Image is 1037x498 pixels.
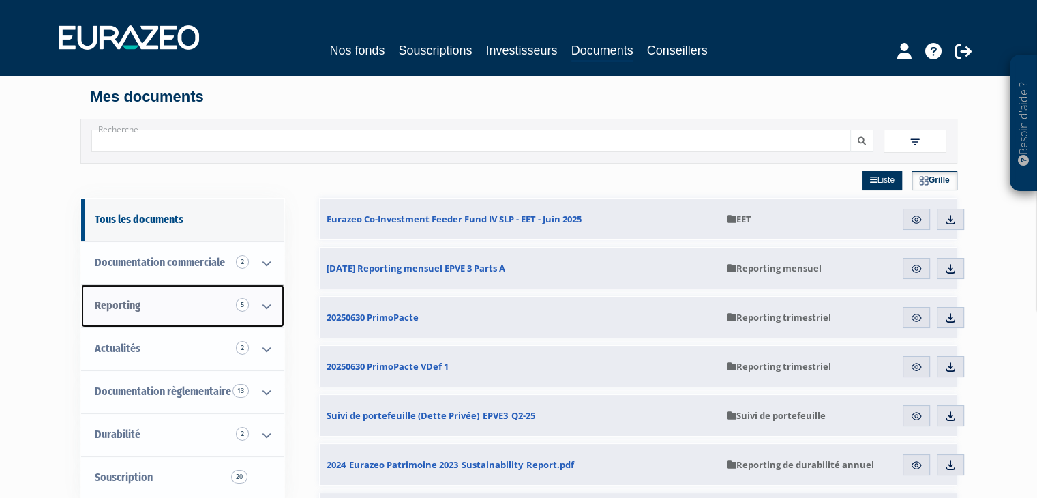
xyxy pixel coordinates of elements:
[95,471,153,484] span: Souscription
[320,248,721,289] a: [DATE] Reporting mensuel EPVE 3 Parts A
[236,427,249,441] span: 2
[944,214,957,226] img: download.svg
[329,41,385,60] a: Nos fonds
[81,413,284,456] a: Durabilité 2
[81,241,284,284] a: Documentation commerciale 2
[91,130,851,152] input: Recherche
[647,41,708,60] a: Conseillers
[320,444,721,485] a: 2024_Eurazeo Patrimoine 2023_Sustainability_Report.pdf
[910,410,922,422] img: eye.svg
[944,361,957,373] img: download.svg
[919,176,929,186] img: grid.svg
[232,384,249,398] span: 13
[910,312,922,324] img: eye.svg
[727,262,822,274] span: Reporting mensuel
[231,470,247,484] span: 20
[320,395,721,436] a: Suivi de portefeuille (Dette Privée)_EPVE3_Q2-25
[327,213,582,225] span: Eurazeo Co-Investment Feeder Fund IV SLP - EET - Juin 2025
[571,41,633,62] a: Documents
[320,346,721,387] a: 20250630 PrimoPacte VDef 1
[727,311,831,323] span: Reporting trimestriel
[81,199,284,241] a: Tous les documents
[944,459,957,471] img: download.svg
[1016,62,1032,185] p: Besoin d'aide ?
[910,214,922,226] img: eye.svg
[95,428,140,441] span: Durabilité
[485,41,557,60] a: Investisseurs
[236,298,249,312] span: 5
[912,171,957,190] a: Grille
[862,171,902,190] a: Liste
[327,360,449,372] span: 20250630 PrimoPacte VDef 1
[327,311,419,323] span: 20250630 PrimoPacte
[944,410,957,422] img: download.svg
[320,199,721,239] a: Eurazeo Co-Investment Feeder Fund IV SLP - EET - Juin 2025
[81,284,284,327] a: Reporting 5
[91,89,947,105] h4: Mes documents
[910,263,922,275] img: eye.svg
[327,409,535,422] span: Suivi de portefeuille (Dette Privée)_EPVE3_Q2-25
[327,458,574,471] span: 2024_Eurazeo Patrimoine 2023_Sustainability_Report.pdf
[236,255,249,269] span: 2
[81,370,284,413] a: Documentation règlementaire 13
[910,459,922,471] img: eye.svg
[727,458,874,471] span: Reporting de durabilité annuel
[320,297,721,338] a: 20250630 PrimoPacte
[944,312,957,324] img: download.svg
[81,327,284,370] a: Actualités 2
[236,341,249,355] span: 2
[95,256,225,269] span: Documentation commerciale
[727,409,826,422] span: Suivi de portefeuille
[727,213,751,225] span: EET
[95,299,140,312] span: Reporting
[727,360,831,372] span: Reporting trimestriel
[910,361,922,373] img: eye.svg
[95,342,140,355] span: Actualités
[944,263,957,275] img: download.svg
[327,262,505,274] span: [DATE] Reporting mensuel EPVE 3 Parts A
[398,41,472,60] a: Souscriptions
[95,385,231,398] span: Documentation règlementaire
[59,25,199,50] img: 1732889491-logotype_eurazeo_blanc_rvb.png
[909,136,921,148] img: filter.svg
